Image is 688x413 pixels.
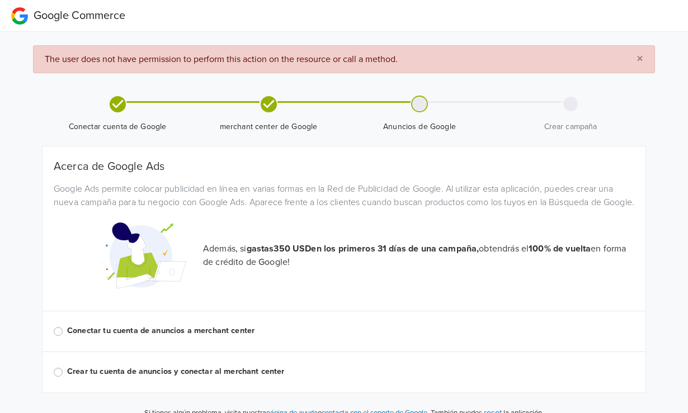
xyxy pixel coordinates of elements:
[67,325,634,337] label: Conectar tu cuenta de anuncios a merchant center
[67,365,634,378] label: Crear tu cuenta de anuncios y conectar al merchant center
[45,54,398,65] span: The user does not have permission to perform this action on the resource or call a method.
[637,51,643,67] span: ×
[54,160,634,173] h5: Acerca de Google Ads
[34,9,125,22] span: Google Commerce
[46,121,189,132] span: Conectar cuenta de Google
[45,182,643,209] div: Google Ads permite colocar publicidad en línea en varias formas en la Red de Publicidad de Google...
[625,46,654,73] button: Close
[499,121,642,132] span: Crear campaña
[348,121,491,132] span: Anuncios de Google
[203,242,634,269] p: Además, si obtendrás el en forma de crédito de Google!
[529,243,591,254] strong: 100% de vuelta
[197,121,340,132] span: merchant center de Google
[247,243,479,254] strong: gastas 350 USD en los primeros 31 días de una campaña,
[102,213,186,297] img: Google Promotional Codes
